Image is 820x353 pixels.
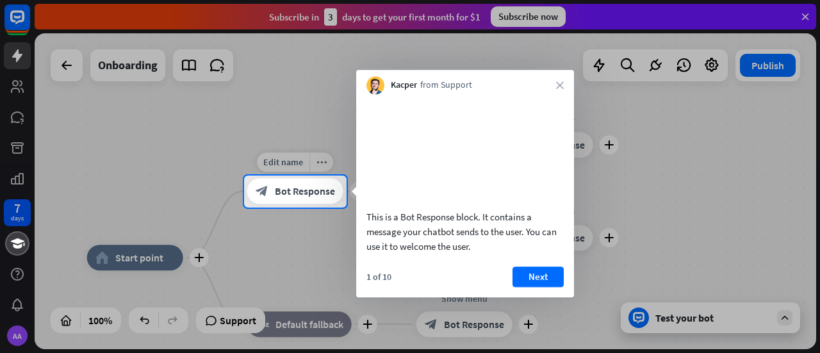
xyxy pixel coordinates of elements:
[556,81,564,89] i: close
[10,5,49,44] button: Open LiveChat chat widget
[366,271,391,283] div: 1 of 10
[420,79,472,92] span: from Support
[512,267,564,287] button: Next
[391,79,417,92] span: Kacper
[366,209,564,254] div: This is a Bot Response block. It contains a message your chatbot sends to the user. You can use i...
[275,185,335,198] span: Bot Response
[256,185,268,198] i: block_bot_response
